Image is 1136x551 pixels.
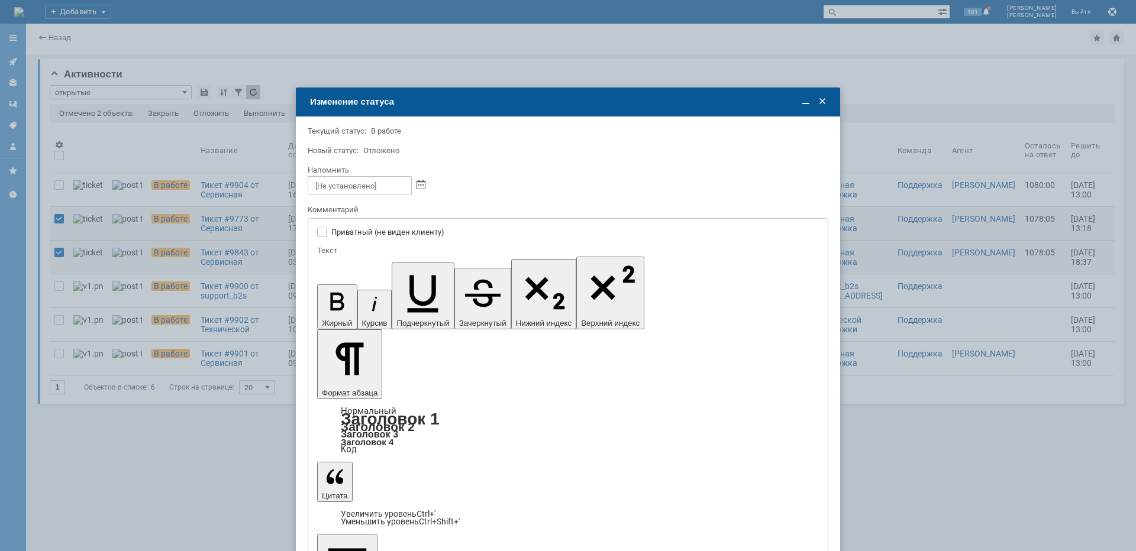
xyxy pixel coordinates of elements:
a: Код [341,444,357,455]
span: Жирный [322,319,353,328]
a: Increase [341,509,435,518]
button: Подчеркнутый [392,262,454,329]
a: Заголовок 1 [341,410,440,428]
span: Курсив [362,319,388,328]
a: Заголовок 4 [341,437,393,447]
span: Подчеркнутый [396,319,449,328]
span: Свернуть (Ctrl + M) [800,96,812,108]
span: Ctrl+Shift+' [419,517,460,526]
span: Формат абзаца [322,388,377,397]
button: Нижний индекс [511,259,577,329]
button: Жирный [317,284,357,329]
div: Формат абзаца [317,407,819,453]
a: Decrease [341,517,460,526]
div: Изменение статуса [310,96,828,107]
label: Приватный (не виден клиенту) [331,228,816,237]
span: Зачеркнутый [459,319,506,328]
button: Зачеркнутый [454,268,511,329]
span: Отложено [363,146,399,155]
span: Цитата [322,491,348,500]
div: Напомнить [308,166,826,174]
span: Закрыть [816,96,828,108]
button: Курсив [357,290,392,329]
a: Заголовок 2 [341,420,415,433]
span: В работе [371,127,401,135]
span: Нижний индекс [516,319,572,328]
button: Формат абзаца [317,329,382,399]
div: Цитата [317,510,819,526]
a: Заголовок 3 [341,429,398,439]
div: Комментарий [308,205,826,216]
button: Цитата [317,462,353,502]
div: Текст [317,247,816,254]
span: Верхний индекс [581,319,640,328]
label: Новый статус: [308,146,359,155]
button: Верхний индекс [576,257,644,329]
span: Ctrl+' [417,509,435,518]
input: [Не установлено] [308,176,412,195]
label: Текущий статус: [308,127,366,135]
a: Нормальный [341,406,396,416]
